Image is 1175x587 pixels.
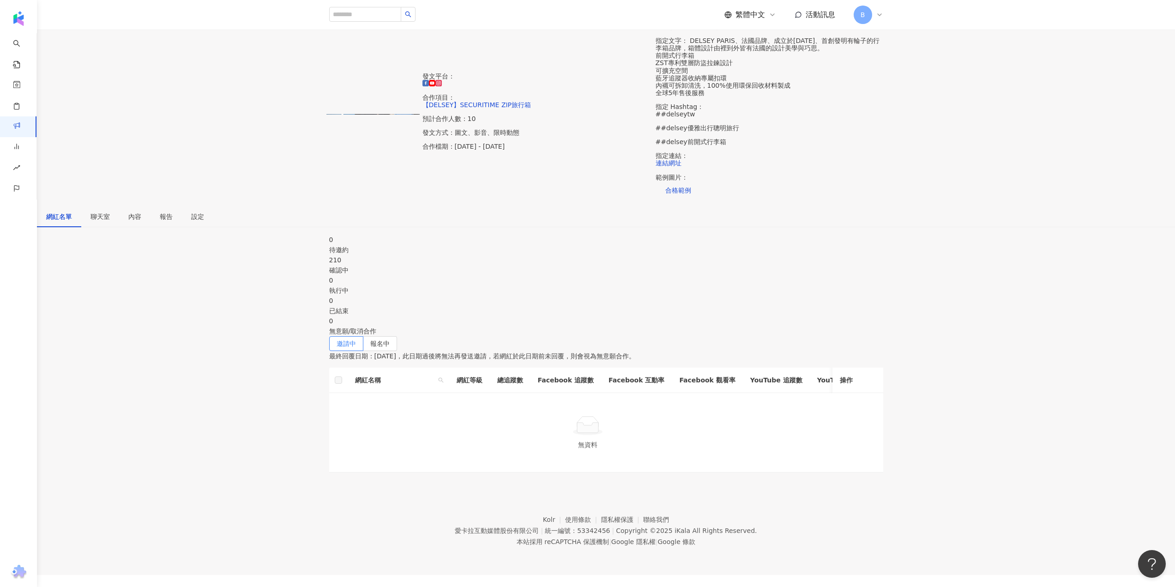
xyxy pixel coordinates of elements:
p: 合作檔期：[DATE] - [DATE] [422,143,650,150]
th: Facebook 觀看率 [672,368,742,393]
div: 無資料 [340,440,835,450]
a: 使用條款 [565,516,601,523]
p: 發文方式：圖文、影音、限時動態 [422,129,650,136]
div: 0 [329,296,883,306]
p: 指定文字： DELSEY PARIS、法國品牌、成立於[DATE]、首創發明有輪子的行李箱品牌，箱體設計由裡到外皆有法國的設計美學與巧思。 前開式行李箱 ZST專利雙層防盜拉鍊設計 可擴充空間 ... [656,37,883,97]
span: B [861,10,865,20]
th: 總追蹤數 [490,368,530,393]
th: Facebook 互動率 [601,368,672,393]
div: 統一編號：53342456 [545,527,610,534]
a: 隱私權保護 [601,516,644,523]
p: 範例圖片： [656,174,883,200]
a: 【DELSEY】SECURITIME ZIP旅行箱 [422,101,531,109]
th: YouTube 追蹤數 [743,368,810,393]
p: 最終回覆日期：[DATE]，此日期過後將無法再發送邀請，若網紅於此日期前未回覆，則會視為無意願合作。 [329,351,883,361]
div: 0 [329,235,883,245]
span: 聊天室 [90,213,110,220]
span: search [436,373,446,387]
a: Google 條款 [657,538,695,545]
th: 網紅等級 [449,368,490,393]
span: 邀請中 [337,340,356,347]
span: search [405,11,411,18]
iframe: Help Scout Beacon - Open [1138,550,1166,578]
p: ##delseytw [656,110,883,118]
div: 網紅名單 [46,212,72,222]
div: 愛卡拉互動媒體股份有限公司 [455,527,539,534]
span: | [541,527,543,534]
p: 指定連結： [656,152,883,167]
div: 已結束 [329,306,883,316]
div: 內容 [128,212,141,222]
a: search [13,33,31,69]
span: 活動訊息 [806,10,835,19]
th: YouTube 互動率 [810,368,877,393]
div: 無意願/取消合作 [329,326,883,336]
span: search [438,377,444,383]
div: 執行中 [329,285,883,296]
span: 合格範例 [665,187,691,194]
span: | [609,538,611,545]
div: 確認中 [329,265,883,275]
span: rise [13,158,20,179]
p: 發文平台： [422,73,650,87]
span: 報名中 [370,340,390,347]
div: 待邀約 [329,245,883,255]
img: logo icon [11,11,26,26]
p: ##delsey優雅出行聰明旅行 [656,124,883,132]
span: 網紅名稱 [355,375,434,385]
p: 預計合作人數：10 [422,115,650,122]
div: 210 [329,255,883,265]
div: 設定 [191,212,204,222]
a: 聯絡我們 [643,516,669,523]
div: 報告 [160,212,173,222]
span: | [612,527,614,534]
a: Kolr [543,516,565,523]
img: chrome extension [10,565,28,580]
div: 0 [329,316,883,326]
div: Copyright © 2025 All Rights Reserved. [616,527,757,534]
a: Google 隱私權 [611,538,656,545]
span: 繁體中文 [735,10,765,20]
a: iKala [675,527,690,534]
span: 本站採用 reCAPTCHA 保護機制 [517,536,695,547]
span: | [656,538,658,545]
div: 0 [329,275,883,285]
th: Facebook 追蹤數 [530,368,601,393]
p: 合作項目： [422,94,650,109]
button: 合格範例 [656,181,701,200]
p: 指定 Hashtag： [656,103,883,145]
th: 操作 [832,368,883,393]
a: 連結網址 [656,159,681,167]
p: ##delsey前開式行李箱 [656,138,883,145]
